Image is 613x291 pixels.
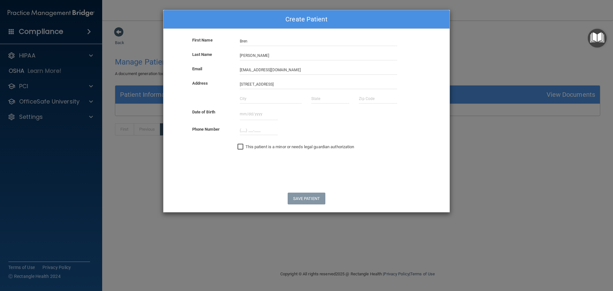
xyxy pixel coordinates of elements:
[192,66,202,71] b: Email
[240,80,397,89] input: Street Name
[240,108,278,120] input: mm/dd/yyyy
[192,81,208,86] b: Address
[503,246,605,271] iframe: Drift Widget Chat Controller
[192,38,213,42] b: First Name
[240,126,278,135] input: (___) ___-____
[238,143,354,151] label: This patient is a minor or needs legal guardian authorization
[359,94,397,103] input: Zip Code
[192,52,212,57] b: Last Name
[192,110,215,114] b: Date of Birth
[163,10,450,29] div: Create Patient
[311,94,349,103] input: State
[238,144,245,149] input: This patient is a minor or needs legal guardian authorization
[588,29,607,48] button: Open Resource Center
[240,94,302,103] input: City
[192,127,220,132] b: Phone Number
[288,193,325,204] button: Save Patient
